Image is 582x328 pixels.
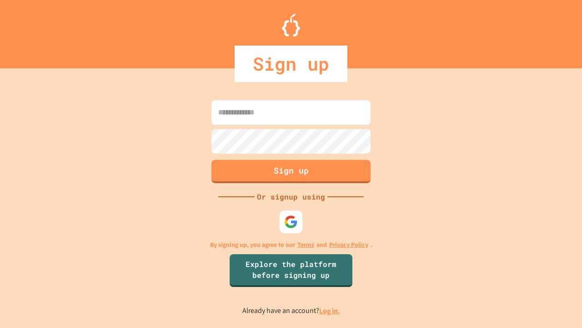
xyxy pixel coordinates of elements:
[242,305,340,317] p: Already have an account?
[211,160,371,183] button: Sign up
[210,240,372,250] p: By signing up, you agree to our and .
[319,306,340,316] a: Log in.
[235,46,347,82] div: Sign up
[230,254,352,287] a: Explore the platform before signing up
[297,240,314,250] a: Terms
[255,191,327,202] div: Or signup using
[282,14,300,36] img: Logo.svg
[284,215,298,229] img: google-icon.svg
[329,240,368,250] a: Privacy Policy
